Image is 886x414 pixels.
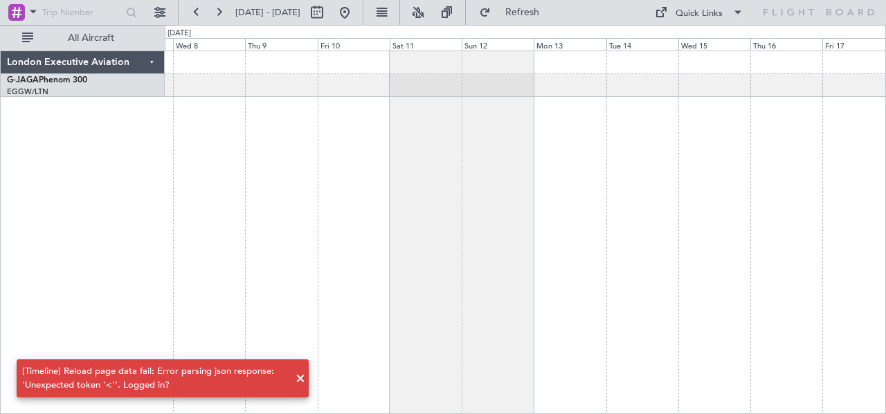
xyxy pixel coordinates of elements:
div: Tue 14 [606,38,678,51]
div: Wed 8 [173,38,245,51]
div: Quick Links [676,7,723,21]
div: [Timeline] Reload page data fail: Error parsing json response: 'Unexpected token '<''. Logged in? [22,365,288,392]
div: Wed 15 [678,38,750,51]
button: Refresh [473,1,556,24]
div: Thu 9 [245,38,317,51]
button: All Aircraft [15,27,150,49]
div: Sat 11 [390,38,462,51]
div: Sun 12 [462,38,534,51]
span: G-JAGA [7,76,39,84]
a: G-JAGAPhenom 300 [7,76,87,84]
input: Trip Number [42,2,122,23]
div: Fri 10 [318,38,390,51]
span: Refresh [494,8,552,17]
span: [DATE] - [DATE] [235,6,300,19]
button: Quick Links [648,1,750,24]
div: [DATE] [168,28,191,39]
div: Mon 13 [534,38,606,51]
div: Thu 16 [750,38,822,51]
a: EGGW/LTN [7,87,48,97]
span: All Aircraft [36,33,146,43]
